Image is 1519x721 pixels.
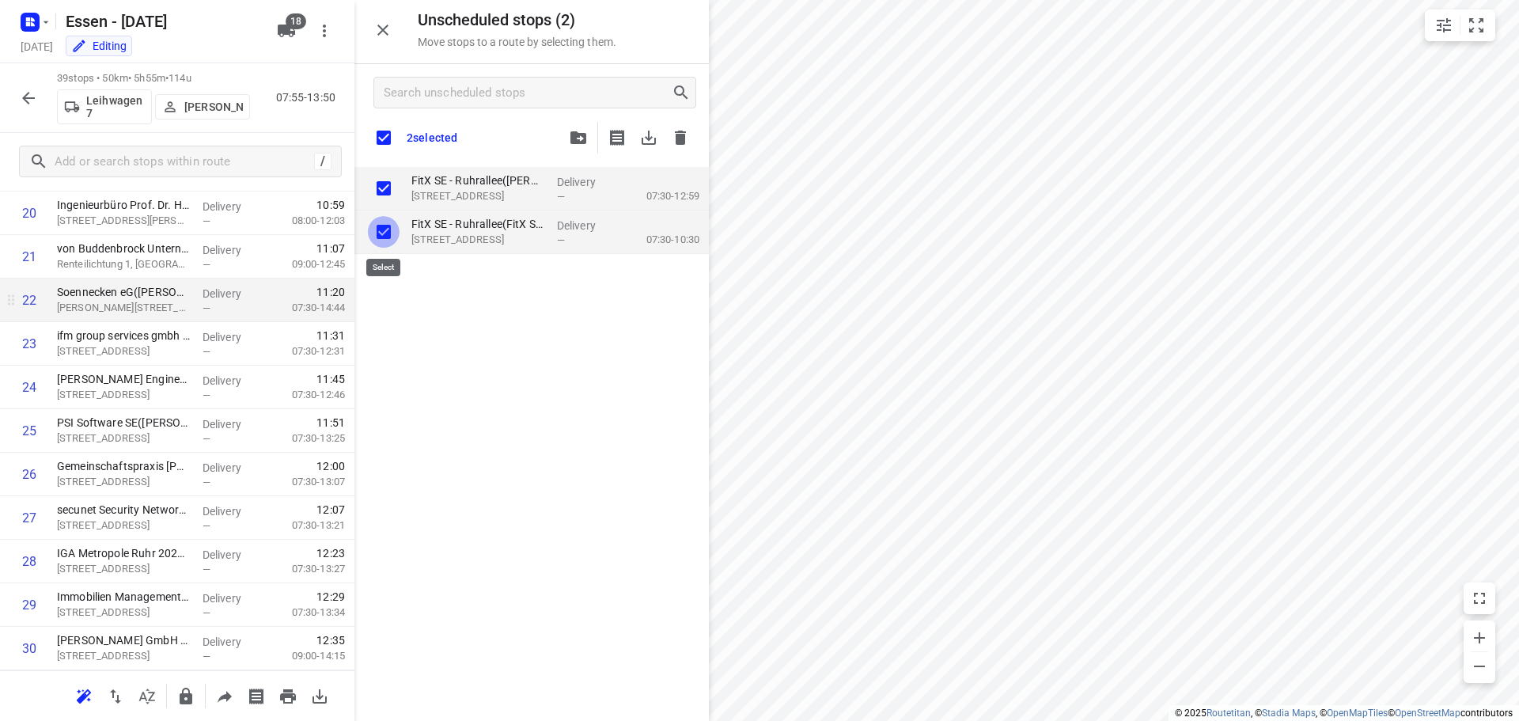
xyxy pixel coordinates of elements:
[22,249,36,264] div: 21
[267,256,345,272] p: 09:00-12:45
[316,328,345,343] span: 11:31
[203,302,210,314] span: —
[276,89,342,106] p: 07:55-13:50
[203,346,210,358] span: —
[316,415,345,431] span: 11:51
[316,632,345,648] span: 12:35
[57,502,190,518] p: secunet Security Networks AG - Essen(Guido Littich)
[267,213,345,229] p: 08:00-12:03
[209,688,241,703] span: Share route
[1262,708,1316,719] a: Stadia Maps
[57,415,190,431] p: PSI Software SE([PERSON_NAME])
[203,373,261,389] p: Delivery
[22,510,36,526] div: 27
[367,121,400,154] span: Deselect all
[267,300,345,316] p: 07:30-14:44
[203,286,261,302] p: Delivery
[304,688,335,703] span: Download route
[100,688,131,703] span: Reverse route
[316,284,345,300] span: 11:20
[165,72,169,84] span: •
[22,336,36,351] div: 23
[411,232,544,248] p: [STREET_ADDRESS]
[1425,9,1495,41] div: small contained button group
[1460,9,1492,41] button: Fit zoom
[14,37,59,55] h5: Project date
[557,218,616,233] p: Delivery
[316,371,345,387] span: 11:45
[203,547,261,563] p: Delivery
[557,174,616,190] p: Delivery
[203,329,261,345] p: Delivery
[203,503,261,519] p: Delivery
[57,589,190,605] p: Immobilien Management Essen GmbH Standort Brunnenstr.(Tim Lissy)
[286,13,306,29] span: 18
[267,474,345,490] p: 07:30-13:07
[316,197,345,213] span: 10:59
[621,232,699,248] p: 07:30-10:30
[170,681,202,712] button: Lock route
[57,343,190,359] p: Hinsbecker Löh 10c, Essen
[267,605,345,620] p: 07:30-13:34
[601,122,633,154] span: Print shipping labels
[57,89,152,124] button: Leihwagen 7
[557,191,565,203] span: —
[665,122,696,154] span: Delete stops
[633,122,665,154] span: Download stops
[22,206,36,221] div: 20
[57,284,190,300] p: Soennecken eG(Dana Westerwick)
[71,38,127,54] div: You are currently in edit mode.
[203,215,210,227] span: —
[316,241,345,256] span: 11:07
[316,502,345,518] span: 12:07
[1428,9,1460,41] button: Map settings
[55,150,314,174] input: Add or search stops within route
[57,71,250,86] p: 39 stops • 50km • 5h55m
[57,545,190,561] p: IGA Metropole Ruhr 2027 gGmbH(Christina Schilp)
[267,561,345,577] p: 07:30-13:27
[184,101,243,113] p: [PERSON_NAME]
[57,474,190,490] p: [STREET_ADDRESS]
[672,83,695,102] div: Search
[203,259,210,271] span: —
[411,173,544,188] p: FitX SE - Ruhrallee(Nina Reimann)
[354,167,709,718] div: grid
[411,216,544,232] p: FitX SE - Ruhrallee(FitX SE)
[131,688,163,703] span: Sort by time window
[169,72,191,84] span: 114u
[267,648,345,664] p: 09:00-14:15
[57,632,190,648] p: Felix Rauter GmbH & Co. KG(Gabriele Potocnik)
[22,554,36,569] div: 28
[367,14,399,46] button: Close
[57,648,190,664] p: [STREET_ADDRESS]
[59,9,264,34] h5: Rename
[267,387,345,403] p: 07:30-12:46
[203,520,210,532] span: —
[621,188,699,204] p: 07:30-12:59
[1327,708,1388,719] a: OpenMapTiles
[1206,708,1251,719] a: Routetitan
[57,561,190,577] p: Kronprinzenstraße 4, Essen
[1395,708,1460,719] a: OpenStreetMap
[57,431,190,446] p: [STREET_ADDRESS]
[86,94,145,120] p: Leihwagen 7
[57,371,190,387] p: Steinmüller Engineering GmbH(Sonja Lenkewitz)
[316,545,345,561] span: 12:23
[22,467,36,482] div: 26
[418,11,616,29] h5: Unscheduled stops ( 2 )
[203,607,210,619] span: —
[203,389,210,401] span: —
[22,423,36,438] div: 25
[267,343,345,359] p: 07:30-12:31
[203,476,210,488] span: —
[57,300,190,316] p: Prinz-Friedrich-Straße 28E, Essen
[22,293,36,308] div: 22
[407,131,457,144] p: 2 selected
[57,605,190,620] p: [STREET_ADDRESS]
[272,688,304,703] span: Print route
[418,36,616,48] p: Move stops to a route by selecting them.
[57,213,190,229] p: Am Schloss Schellenberg 6, Essen
[203,460,261,476] p: Delivery
[203,433,210,445] span: —
[57,387,190,403] p: [STREET_ADDRESS]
